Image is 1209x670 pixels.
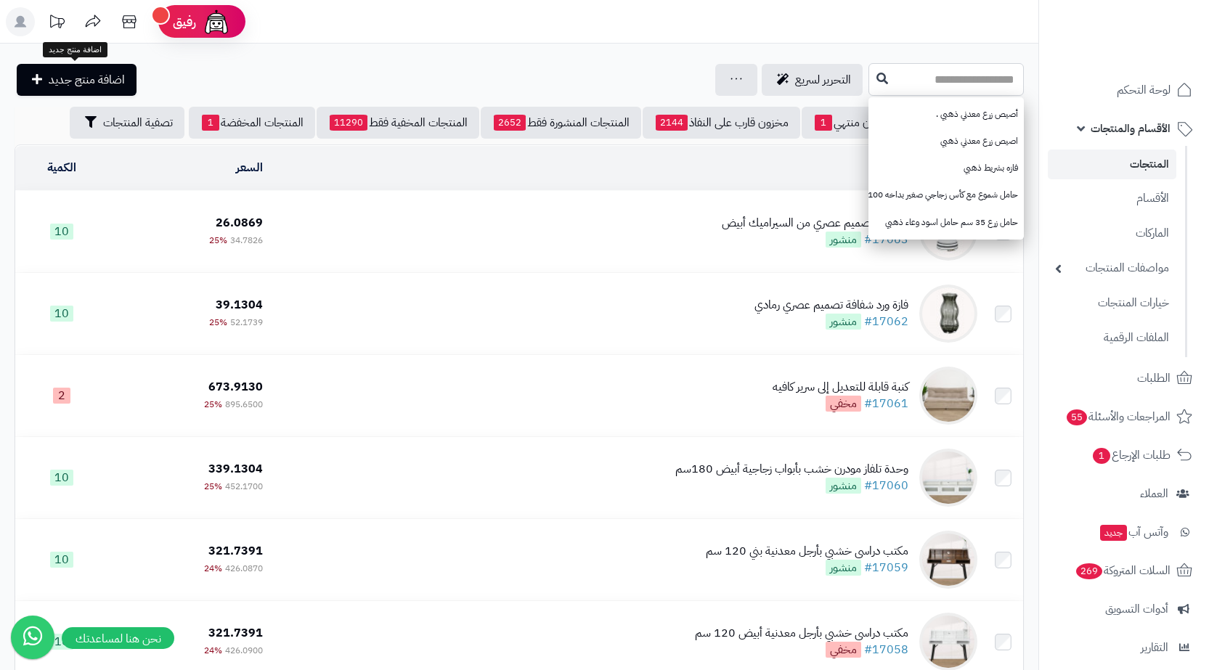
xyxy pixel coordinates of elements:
[762,64,863,96] a: التحرير لسريع
[38,7,75,40] a: تحديثات المنصة
[1105,599,1168,619] span: أدوات التسويق
[1048,515,1200,550] a: وآتس آبجديد
[189,107,315,139] a: المنتجات المخفضة1
[802,107,905,139] a: مخزون منتهي1
[209,234,227,247] span: 25%
[864,313,908,330] a: #17062
[795,71,851,89] span: التحرير لسريع
[204,480,222,493] span: 25%
[1048,361,1200,396] a: الطلبات
[50,470,73,486] span: 10
[1065,407,1171,427] span: المراجعات والأسئلة
[1048,592,1200,626] a: أدوات التسويق
[330,115,367,131] span: 11290
[1048,183,1176,214] a: الأقسام
[1048,322,1176,354] a: الملفات الرقمية
[70,107,184,139] button: تصفية المنتجات
[1048,553,1200,588] a: السلات المتروكة269
[773,379,908,396] div: كنبة قابلة للتعديل إلى سرير كافيه
[868,155,1024,181] a: فازه بشريط ذهبي
[202,7,231,36] img: ai-face.png
[1093,448,1110,464] span: 1
[826,396,861,412] span: مخفي
[695,625,908,642] div: مكتب دراسي خشبي بأرجل معدنية أبيض 120 سم
[1048,73,1200,107] a: لوحة التحكم
[1048,218,1176,249] a: الماركات
[204,644,222,657] span: 24%
[1048,476,1200,511] a: العملاء
[204,398,222,411] span: 25%
[1076,563,1102,579] span: 269
[1140,483,1168,504] span: العملاء
[1075,560,1171,581] span: السلات المتروكة
[826,314,861,330] span: منشور
[1048,630,1200,665] a: التقارير
[919,449,977,507] img: وحدة تلفاز مودرن خشب بأبواب زجاجية أبيض 180سم
[1048,438,1200,473] a: طلبات الإرجاع1
[317,107,479,139] a: المنتجات المخفية فقط11290
[1110,39,1195,70] img: logo-2.png
[1117,80,1171,100] span: لوحة التحكم
[53,388,70,404] span: 2
[225,644,263,657] span: 426.0900
[208,542,263,560] span: 321.7391
[864,477,908,494] a: #17060
[1067,409,1087,425] span: 55
[50,634,73,650] span: 10
[1048,287,1176,319] a: خيارات المنتجات
[919,285,977,343] img: فازة ورد شفافة تصميم عصري رمادي
[225,562,263,575] span: 426.0870
[173,13,196,30] span: رفيق
[675,461,908,478] div: وحدة تلفاز مودرن خشب بأبواب زجاجية أبيض 180سم
[1141,637,1168,658] span: التقارير
[230,316,263,329] span: 52.1739
[919,531,977,589] img: مكتب دراسي خشبي بأرجل معدنية بني 120 سم
[208,460,263,478] span: 339.1304
[1099,522,1168,542] span: وآتس آب
[225,480,263,493] span: 452.1700
[47,159,76,176] a: الكمية
[864,395,908,412] a: #17061
[1091,445,1171,465] span: طلبات الإرجاع
[1048,253,1176,284] a: مواصفات المنتجات
[706,543,908,560] div: مكتب دراسي خشبي بأرجل معدنية بني 120 سم
[643,107,800,139] a: مخزون قارب على النفاذ2144
[1048,399,1200,434] a: المراجعات والأسئلة55
[868,181,1024,208] a: حامل شموع مع كأس زجاجي صغير بداخه 100-0581
[826,560,861,576] span: منشور
[216,296,263,314] span: 39.1304
[864,559,908,576] a: #17059
[826,642,861,658] span: مخفي
[236,159,263,176] a: السعر
[209,316,227,329] span: 25%
[202,115,219,131] span: 1
[919,367,977,425] img: كنبة قابلة للتعديل إلى سرير كافيه
[864,231,908,248] a: #17063
[754,297,908,314] div: فازة ورد شفافة تصميم عصري رمادي
[864,641,908,658] a: #17058
[481,107,641,139] a: المنتجات المنشورة فقط2652
[868,128,1024,155] a: اصيص زرع معدني ذهبي
[216,214,263,232] span: 26.0869
[826,232,861,248] span: منشور
[225,398,263,411] span: 895.6500
[1137,368,1171,388] span: الطلبات
[826,478,861,494] span: منشور
[1048,150,1176,179] a: المنتجات
[50,306,73,322] span: 10
[815,115,832,131] span: 1
[49,71,125,89] span: اضافة منتج جديد
[43,42,107,58] div: اضافة منتج جديد
[868,101,1024,128] a: أصيص زرع معدني ذهبي .
[208,624,263,642] span: 321.7391
[868,209,1024,236] a: حامل زرع 35 سم حامل اسود وعاء ذهبي
[50,224,73,240] span: 10
[230,234,263,247] span: 34.7826
[50,552,73,568] span: 10
[103,114,173,131] span: تصفية المنتجات
[494,115,526,131] span: 2652
[208,378,263,396] span: 673.9130
[1100,525,1127,541] span: جديد
[17,64,137,96] a: اضافة منتج جديد
[204,562,222,575] span: 24%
